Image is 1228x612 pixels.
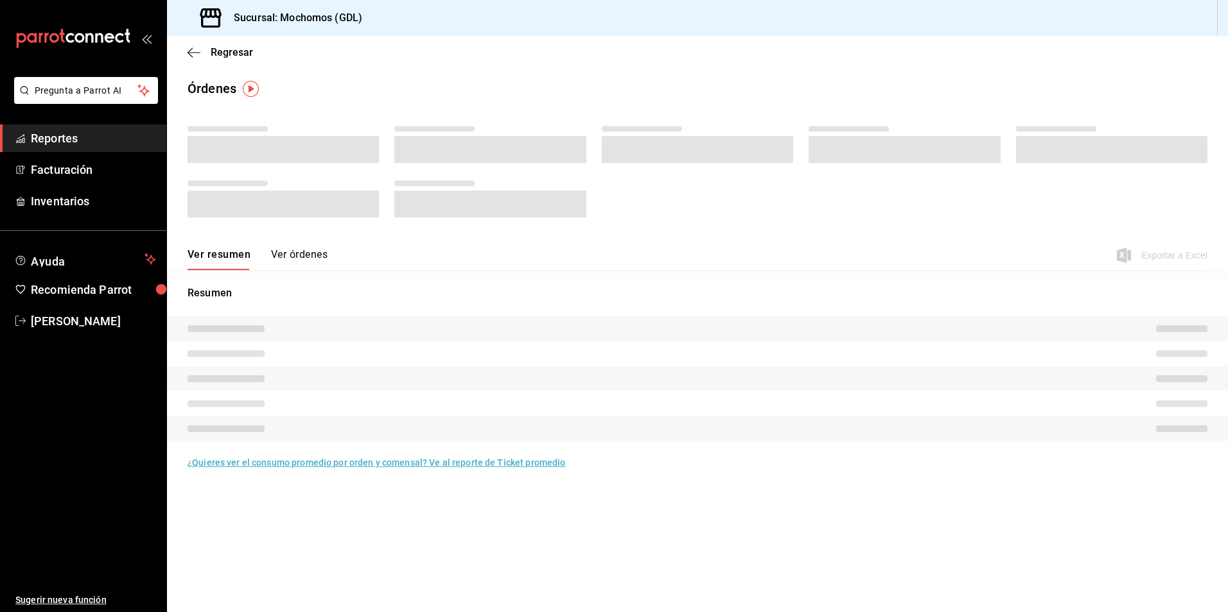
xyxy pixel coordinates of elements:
[243,81,259,97] img: Tooltip marker
[9,93,158,106] a: Pregunta a Parrot AI
[188,248,250,270] button: Ver resumen
[31,251,139,267] span: Ayuda
[35,84,138,98] span: Pregunta a Parrot AI
[211,46,253,58] span: Regresar
[271,248,328,270] button: Ver órdenes
[188,46,253,58] button: Regresar
[15,593,156,607] span: Sugerir nueva función
[188,79,236,98] div: Órdenes
[224,10,362,26] h3: Sucursal: Mochomos (GDL)
[188,285,1207,301] p: Resumen
[31,161,156,178] span: Facturación
[31,192,156,210] span: Inventarios
[31,281,156,298] span: Recomienda Parrot
[14,77,158,104] button: Pregunta a Parrot AI
[141,33,152,44] button: open_drawer_menu
[188,457,565,468] a: ¿Quieres ver el consumo promedio por orden y comensal? Ve al reporte de Ticket promedio
[31,130,156,147] span: Reportes
[31,312,156,330] span: [PERSON_NAME]
[188,248,328,270] div: navigation tabs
